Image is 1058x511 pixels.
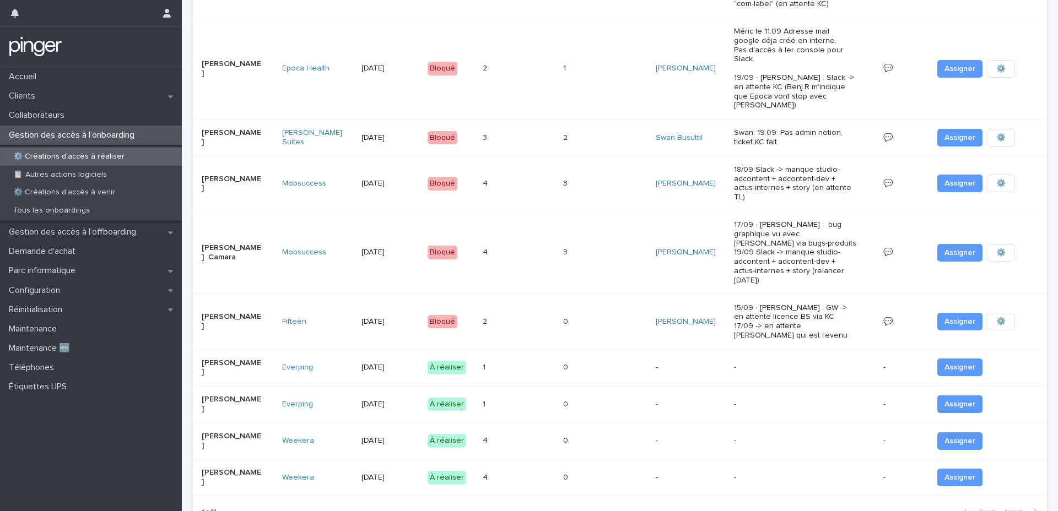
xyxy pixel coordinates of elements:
button: Assigner [937,244,983,262]
a: 💬 [883,64,893,72]
p: Méric le 11.09 Adresse mail google déja créé en interne. Pas d'accès à ler console pour Slack. 19... [734,27,856,110]
p: Maintenance 🆕 [4,343,79,354]
span: Assigner [944,362,975,373]
tr: [PERSON_NAME]Everping [DATE]À réaliser11 00 ---- Assigner [193,386,1047,423]
p: Accueil [4,72,45,82]
div: À réaliser [428,471,466,485]
a: 💬 [883,318,893,325]
a: Everping [282,363,313,372]
a: Fifteen [282,317,306,327]
span: Assigner [944,247,975,258]
p: 2 [483,315,489,327]
p: - [734,400,856,409]
tr: [PERSON_NAME]Everping [DATE]À réaliser11 00 ---- Assigner [193,349,1047,386]
span: Assigner [944,63,975,74]
a: [PERSON_NAME] [656,64,716,73]
button: ⚙️ [987,244,1015,262]
a: 💬 [883,180,893,187]
p: [PERSON_NAME] [202,59,263,78]
span: Assigner [944,132,975,143]
p: - [734,436,856,445]
div: À réaliser [428,398,466,411]
span: ⚙️ [996,178,1006,189]
p: 1 [483,398,488,409]
p: [DATE] [361,248,419,257]
tr: [PERSON_NAME]Fifteen [DATE]Bloqué22 00 [PERSON_NAME] 15/09 - [PERSON_NAME] : GW -> en attente lic... [193,294,1047,349]
div: Bloqué [428,62,457,75]
p: Gestion des accès à l’offboarding [4,227,145,237]
div: À réaliser [428,361,466,374]
button: Assigner [937,469,983,486]
p: 3 [563,177,570,188]
p: - [734,473,856,482]
p: Collaborateurs [4,110,73,121]
div: Bloqué [428,177,457,191]
p: 17/09 - [PERSON_NAME] : bug graphique vu avec [PERSON_NAME] via bugs-produits 19/09 Slack -> manq... [734,220,856,285]
img: mTgBEunGTSyRkCgitkcU [9,36,62,58]
p: ⚙️ Créations d'accès à réaliser [4,152,133,161]
p: Réinitialisation [4,305,71,315]
tr: [PERSON_NAME]Epoca Health [DATE]Bloqué22 11 [PERSON_NAME] Méric le 11.09 Adresse mail google déja... [193,18,1047,119]
p: 3 [563,246,570,257]
p: Tous les onboardings [4,206,99,215]
button: ⚙️ [987,129,1015,146]
p: [PERSON_NAME] Camara [202,243,263,262]
button: Assigner [937,129,983,146]
p: 18/09 Slack -> manque studio-adcontent + adcontent-dev + actus-internes + story (en attente TL) [734,165,856,202]
p: 📋 Autres actions logiciels [4,170,116,180]
p: 0 [563,315,570,327]
span: Assigner [944,472,975,483]
a: [PERSON_NAME] [656,248,716,257]
p: Parc informatique [4,265,84,276]
p: [DATE] [361,317,419,327]
span: Assigner [944,399,975,410]
p: [PERSON_NAME] [202,128,263,147]
button: ⚙️ [987,60,1015,78]
button: Assigner [937,313,983,330]
p: Étiquettes UPS [4,382,75,392]
a: Epoca Health [282,64,330,73]
p: 1 [563,62,568,73]
p: Clients [4,91,44,101]
p: [PERSON_NAME] [202,432,263,450]
div: Bloqué [428,315,457,329]
p: [PERSON_NAME] [202,175,263,193]
tr: [PERSON_NAME] CamaraMobsuccess [DATE]Bloqué44 33 [PERSON_NAME] 17/09 - [PERSON_NAME] : bug graphi... [193,211,1047,294]
button: Assigner [937,395,983,413]
button: Assigner [937,358,983,376]
tr: [PERSON_NAME]Weekera [DATE]À réaliser44 00 ---- Assigner [193,459,1047,496]
p: Téléphones [4,362,63,373]
p: 3 [483,131,489,143]
p: [DATE] [361,64,419,73]
p: 0 [563,398,570,409]
tr: [PERSON_NAME][PERSON_NAME] Suites [DATE]Bloqué33 22 Swan Busuttil Swan: 19.09: Pas admin notion, ... [193,119,1047,156]
tr: [PERSON_NAME]Mobsuccess [DATE]Bloqué44 33 [PERSON_NAME] 18/09 Slack -> manque studio-adcontent + ... [193,156,1047,211]
a: [PERSON_NAME] [656,317,716,327]
button: Assigner [937,432,983,450]
button: ⚙️ [987,175,1015,192]
p: [PERSON_NAME] [202,358,263,377]
a: 💬 [883,248,893,256]
a: Weekera [282,473,314,482]
p: 2 [483,62,489,73]
p: - [656,363,717,372]
p: 4 [483,434,490,445]
a: Weekera [282,436,314,445]
span: ⚙️ [996,63,1006,74]
span: ⚙️ [996,247,1006,258]
a: Everping [282,400,313,409]
button: ⚙️ [987,313,1015,330]
span: ⚙️ [996,316,1006,327]
p: Swan: 19.09: Pas admin notion, ticket KC fait [734,128,856,147]
p: 4 [483,471,490,482]
p: ⚙️ Créations d'accès à venir [4,188,124,197]
p: - [656,473,717,482]
span: ⚙️ [996,132,1006,143]
p: [DATE] [361,400,419,409]
p: [DATE] [361,363,419,372]
p: [PERSON_NAME] [202,468,263,487]
div: Bloqué [428,246,457,259]
p: Gestion des accès à l’onboarding [4,130,143,140]
p: 4 [483,177,490,188]
p: - [656,436,717,445]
